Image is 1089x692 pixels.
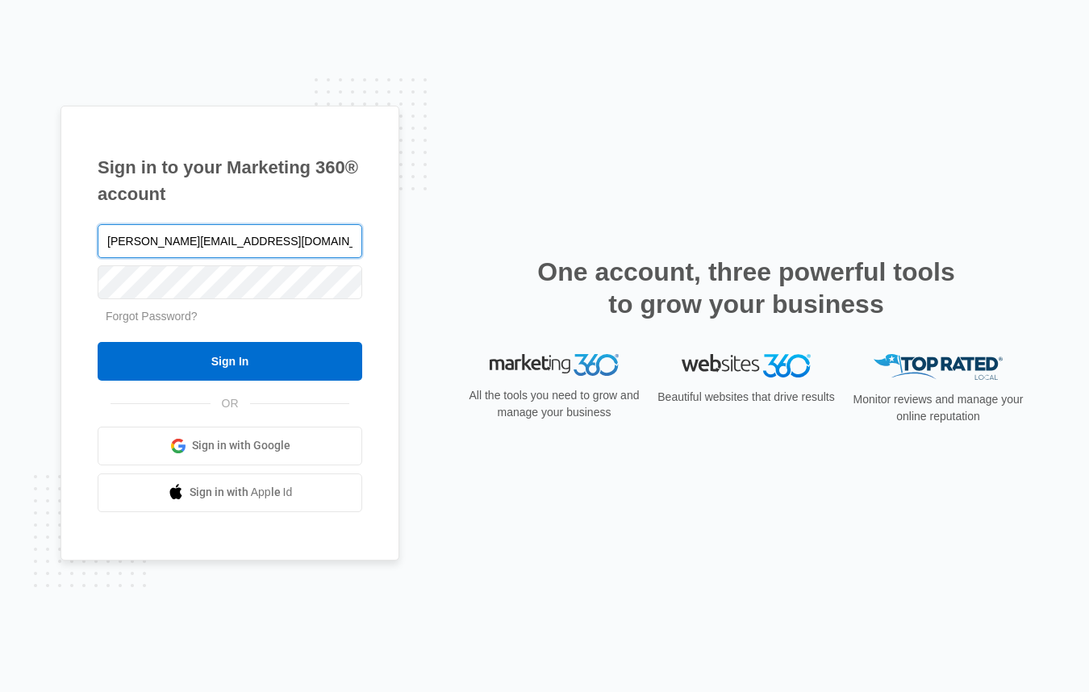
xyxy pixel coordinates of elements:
[848,391,1028,425] p: Monitor reviews and manage your online reputation
[490,354,619,377] img: Marketing 360
[98,224,362,258] input: Email
[98,154,362,207] h1: Sign in to your Marketing 360® account
[532,256,960,320] h2: One account, three powerful tools to grow your business
[192,437,290,454] span: Sign in with Google
[98,473,362,512] a: Sign in with Apple Id
[98,427,362,465] a: Sign in with Google
[656,389,837,406] p: Beautiful websites that drive results
[682,354,811,377] img: Websites 360
[874,354,1003,381] img: Top Rated Local
[106,310,198,323] a: Forgot Password?
[190,484,293,501] span: Sign in with Apple Id
[464,387,645,421] p: All the tools you need to grow and manage your business
[98,342,362,381] input: Sign In
[211,395,250,412] span: OR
